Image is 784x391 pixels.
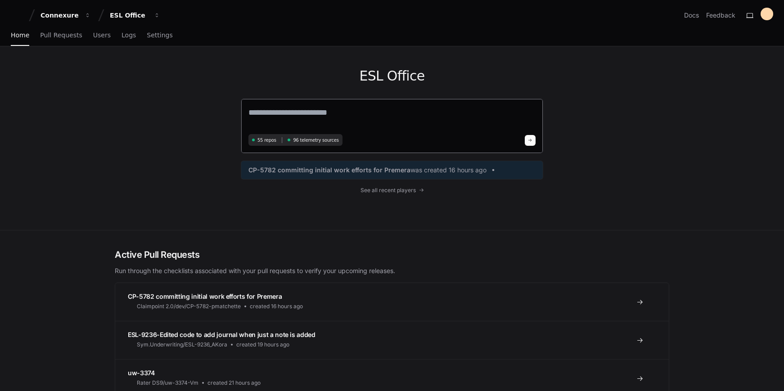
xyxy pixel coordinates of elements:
[257,137,276,144] span: 55 repos
[115,283,669,321] a: CP-5782 committing initial work efforts for PremeraClaimpoint 2.0/dev/CP-5782-pmatchettecreated 1...
[248,166,410,175] span: CP-5782 committing initial work efforts for Premera
[110,11,149,20] div: ESL Office
[128,331,315,338] span: ESL-9236-Edited code to add journal when just a note is added
[93,25,111,46] a: Users
[410,166,487,175] span: was created 16 hours ago
[147,32,172,38] span: Settings
[128,292,282,300] span: CP-5782 committing initial work efforts for Premera
[137,303,241,310] span: Claimpoint 2.0/dev/CP-5782-pmatchette
[106,7,164,23] button: ESL Office
[236,341,289,348] span: created 19 hours ago
[128,369,155,377] span: uw-3374
[115,321,669,359] a: ESL-9236-Edited code to add journal when just a note is addedSym.Underwriting/ESL-9236_AKoracreat...
[11,25,29,46] a: Home
[122,25,136,46] a: Logs
[40,25,82,46] a: Pull Requests
[241,68,543,84] h1: ESL Office
[122,32,136,38] span: Logs
[37,7,95,23] button: Connexure
[250,303,303,310] span: created 16 hours ago
[207,379,261,387] span: created 21 hours ago
[93,32,111,38] span: Users
[137,379,198,387] span: Rater DS9/uw-3374-Vm
[684,11,699,20] a: Docs
[115,266,669,275] p: Run through the checklists associated with your pull requests to verify your upcoming releases.
[147,25,172,46] a: Settings
[293,137,338,144] span: 96 telemetry sources
[115,248,669,261] h2: Active Pull Requests
[11,32,29,38] span: Home
[248,166,536,175] a: CP-5782 committing initial work efforts for Premerawas created 16 hours ago
[241,187,543,194] a: See all recent players
[706,11,735,20] button: Feedback
[360,187,416,194] span: See all recent players
[137,341,227,348] span: Sym.Underwriting/ESL-9236_AKora
[41,11,79,20] div: Connexure
[40,32,82,38] span: Pull Requests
